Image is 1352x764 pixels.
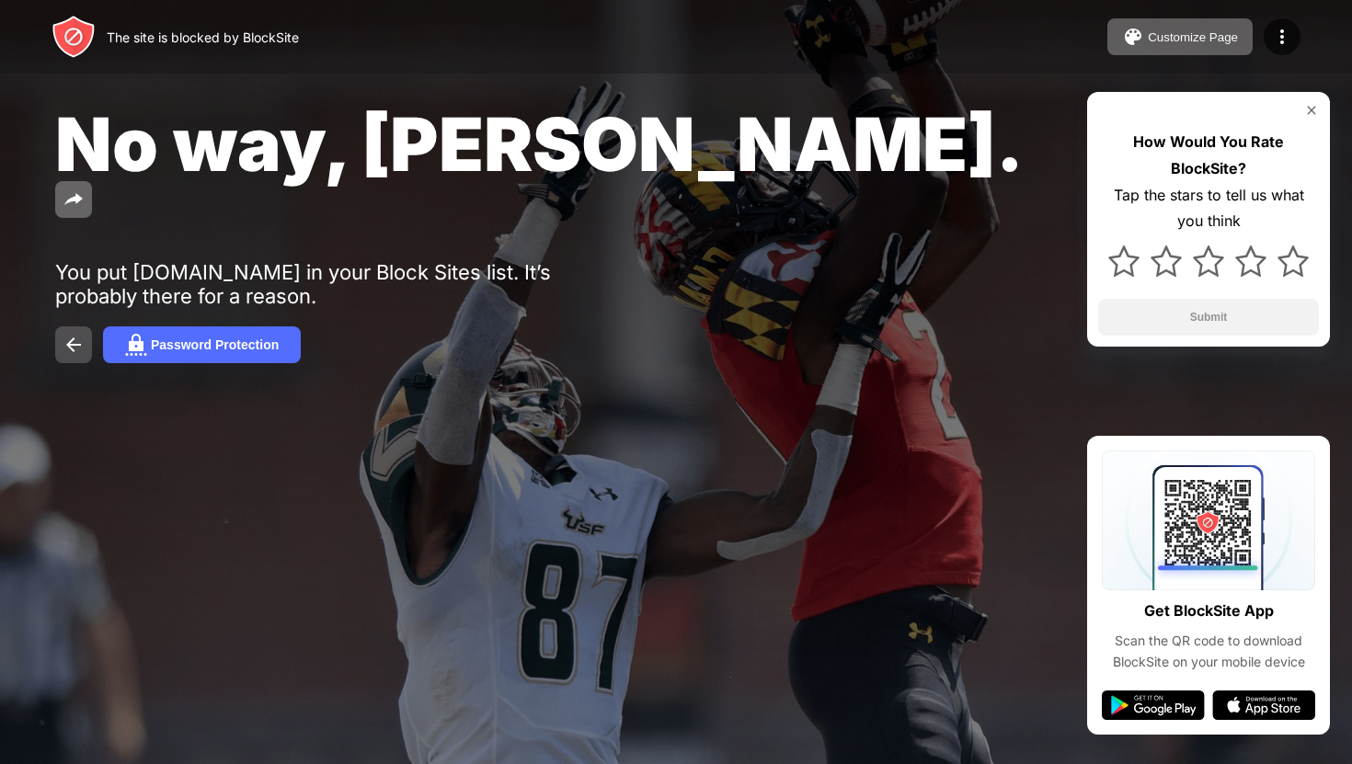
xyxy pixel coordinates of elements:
[1122,26,1144,48] img: pallet.svg
[55,260,624,308] div: You put [DOMAIN_NAME] in your Block Sites list. It’s probably there for a reason.
[1107,18,1253,55] button: Customize Page
[1108,245,1140,277] img: star.svg
[107,29,299,45] div: The site is blocked by BlockSite
[1271,26,1293,48] img: menu-icon.svg
[1098,182,1319,235] div: Tap the stars to tell us what you think
[1102,450,1315,590] img: qrcode.svg
[1098,299,1319,336] button: Submit
[1151,245,1182,277] img: star.svg
[1148,30,1238,44] div: Customize Page
[1235,245,1266,277] img: star.svg
[63,188,85,211] img: share.svg
[103,326,301,363] button: Password Protection
[63,334,85,356] img: back.svg
[1144,598,1274,624] div: Get BlockSite App
[1278,245,1309,277] img: star.svg
[1102,631,1315,672] div: Scan the QR code to download BlockSite on your mobile device
[52,15,96,59] img: header-logo.svg
[1098,129,1319,182] div: How Would You Rate BlockSite?
[1102,690,1205,720] img: google-play.svg
[151,337,279,352] div: Password Protection
[55,99,1024,188] span: No way, [PERSON_NAME].
[1212,690,1315,720] img: app-store.svg
[125,334,147,356] img: password.svg
[1304,103,1319,118] img: rate-us-close.svg
[1193,245,1224,277] img: star.svg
